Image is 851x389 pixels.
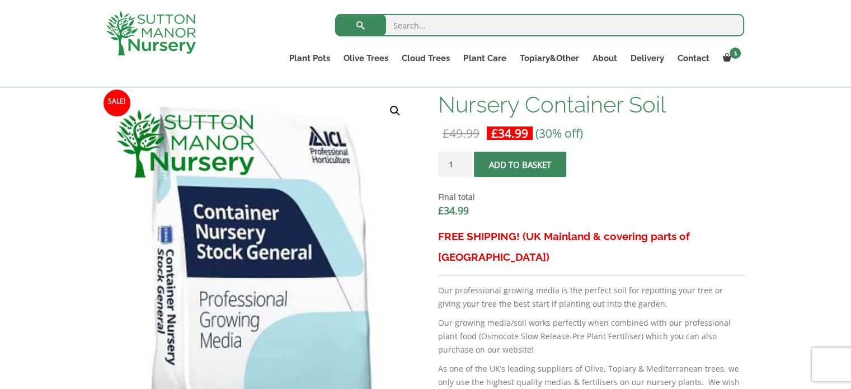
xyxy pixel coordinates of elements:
input: Product quantity [438,152,472,177]
span: Sale! [104,90,130,116]
span: £ [491,125,498,141]
a: About [585,50,623,66]
a: 1 [716,50,744,66]
a: View full-screen image gallery [385,101,405,121]
bdi: 49.99 [443,125,479,141]
a: Plant Care [457,50,513,66]
dt: Final total [438,190,744,204]
p: Our professional growing media is the perfect soil for repotting your tree or giving your tree th... [438,284,744,311]
p: Our growing media/soil works perfectly when combined with our professional plant food (Osmocote S... [438,316,744,357]
bdi: 34.99 [438,204,469,217]
img: logo [106,11,196,55]
a: Contact [670,50,716,66]
span: £ [443,125,449,141]
a: Plant Pots [283,50,337,66]
a: Delivery [623,50,670,66]
bdi: 34.99 [491,125,528,141]
span: £ [438,204,444,217]
button: Add to basket [474,152,566,177]
h3: FREE SHIPPING! (UK Mainland & covering parts of [GEOGRAPHIC_DATA]) [438,226,744,268]
span: 1 [730,48,741,59]
a: Olive Trees [337,50,395,66]
a: Cloud Trees [395,50,457,66]
h1: Nursery Container Soil [438,93,744,116]
span: (30% off) [535,125,583,141]
input: Search... [335,14,744,36]
a: Topiary&Other [513,50,585,66]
